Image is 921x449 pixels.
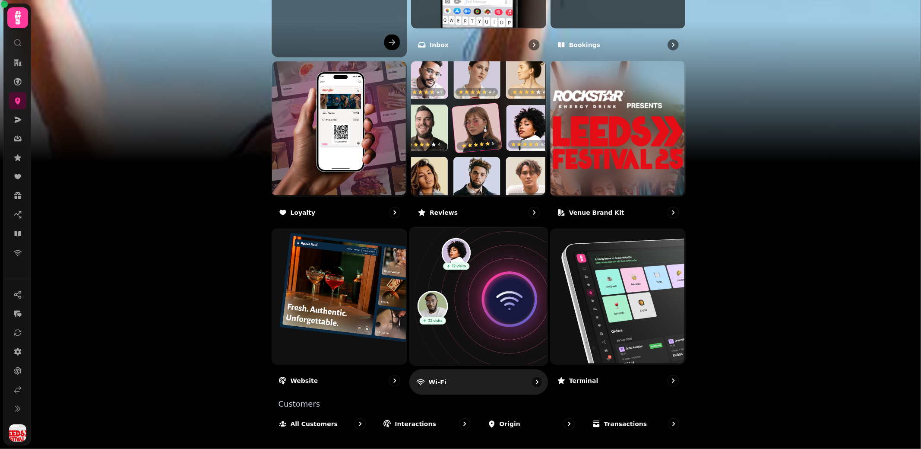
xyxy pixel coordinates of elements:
svg: go to [530,208,538,217]
button: User avatar [7,424,28,442]
p: Bookings [569,41,600,49]
svg: go to [669,420,678,428]
p: All customers [291,420,338,428]
p: Origin [500,420,520,428]
p: Reviews [430,208,458,217]
img: Reviews [410,61,545,196]
img: Loyalty [271,61,406,196]
p: Wi-Fi [429,378,446,386]
img: aHR0cHM6Ly9maWxlcy5zdGFtcGVkZS5haS9iZDkxOTYwMy03M2M2LTQwNTgtOWNiNy0yNDBmNjdmMGQ5M2QvbWVkaWEvMWNhY... [551,61,686,197]
a: Transactions [585,411,686,436]
svg: go to [356,420,364,428]
p: Inbox [430,41,449,49]
a: WebsiteWebsite [272,229,408,393]
img: User avatar [9,424,26,442]
p: Transactions [604,420,647,428]
p: Interactions [395,420,436,428]
img: Terminal [550,228,685,363]
a: LoyaltyLoyalty [272,61,408,226]
a: Interactions [376,411,477,436]
a: Origin [481,411,582,436]
img: Wi-Fi [409,227,547,365]
svg: go to [669,376,677,385]
svg: go to [390,208,399,217]
a: All customers [272,411,373,436]
a: TerminalTerminal [550,229,686,393]
svg: go to [532,378,541,386]
svg: go to [390,376,399,385]
img: Website [271,228,406,363]
a: ReviewsReviews [411,61,547,226]
svg: go to [565,420,573,428]
p: Loyalty [291,208,316,217]
svg: go to [669,41,677,49]
a: Wi-FiWi-Fi [409,227,548,395]
p: Customers [279,400,686,408]
svg: go to [460,420,469,428]
svg: go to [530,41,538,49]
p: Website [291,376,318,385]
p: Terminal [569,376,598,385]
svg: go to [669,208,677,217]
p: Venue brand kit [569,208,624,217]
a: Venue brand kitVenue brand kit [550,61,686,226]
